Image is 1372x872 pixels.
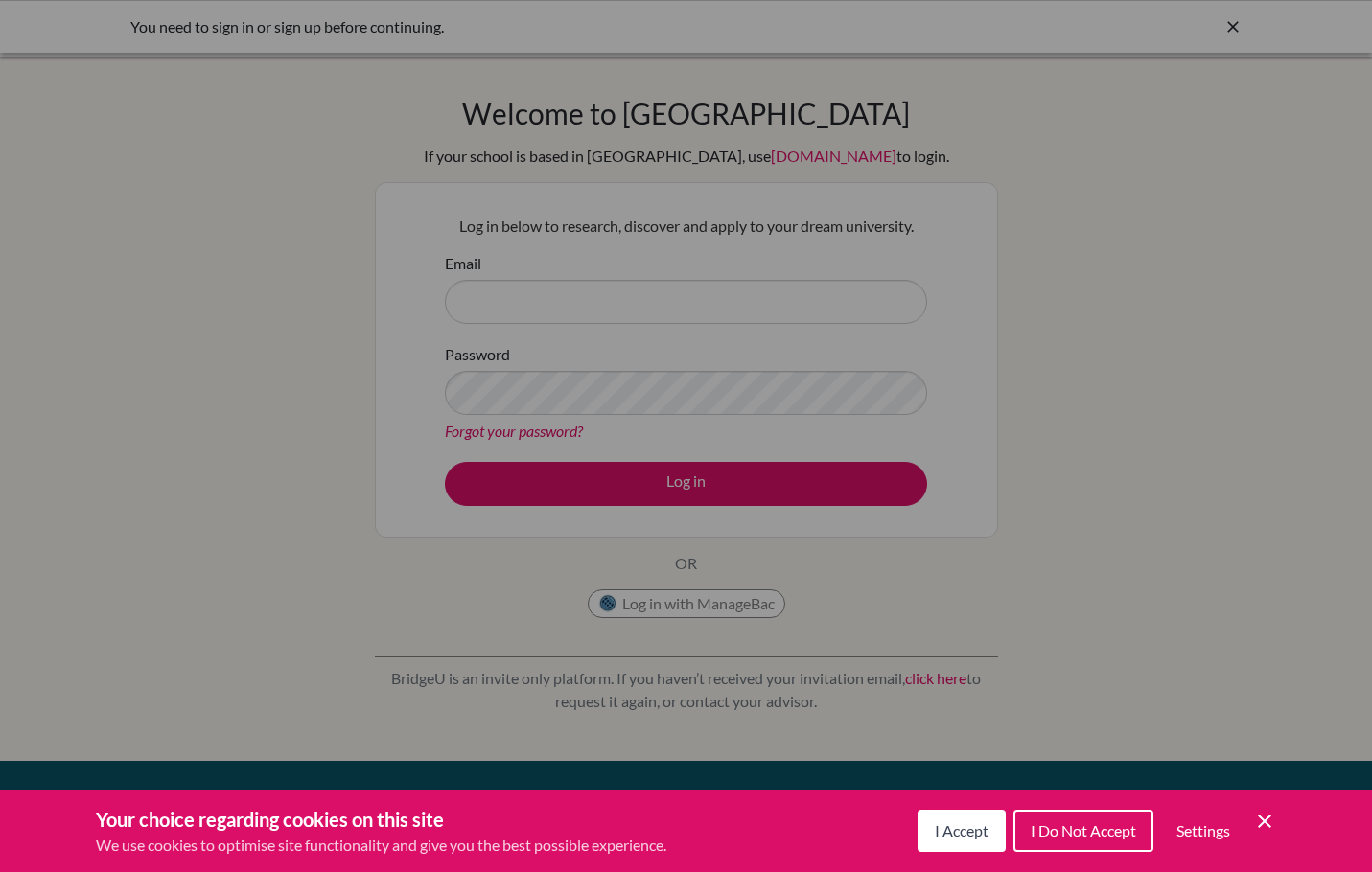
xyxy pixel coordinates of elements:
[96,805,666,834] h3: Your choice regarding cookies on this site
[935,821,988,839] span: I Accept
[1161,812,1245,850] button: Settings
[918,810,1006,852] button: I Accept
[1176,821,1230,839] span: Settings
[1253,810,1276,833] button: Save and close
[1013,810,1153,852] button: I Do Not Accept
[96,834,666,857] p: We use cookies to optimise site functionality and give you the best possible experience.
[1031,821,1136,839] span: I Do Not Accept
